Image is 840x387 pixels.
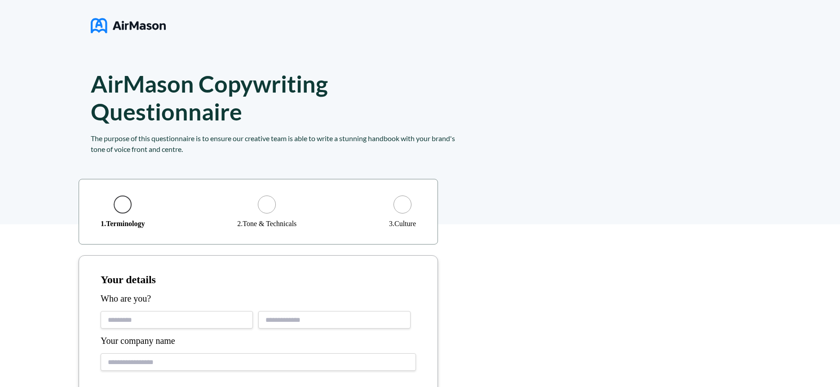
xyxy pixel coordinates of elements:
[389,220,416,228] div: 3 . Culture
[101,294,416,304] div: Who are you?
[91,70,354,125] h1: AirMason Copywriting Questionnaire
[91,133,459,155] div: The purpose of this questionnaire is to ensure our creative team is able to write a stunning hand...
[101,336,416,346] div: Your company name
[101,220,145,228] div: 1 . Terminology
[101,274,416,286] h1: Your details
[91,14,166,37] img: logo
[237,220,296,228] div: 2 . Tone & Technicals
